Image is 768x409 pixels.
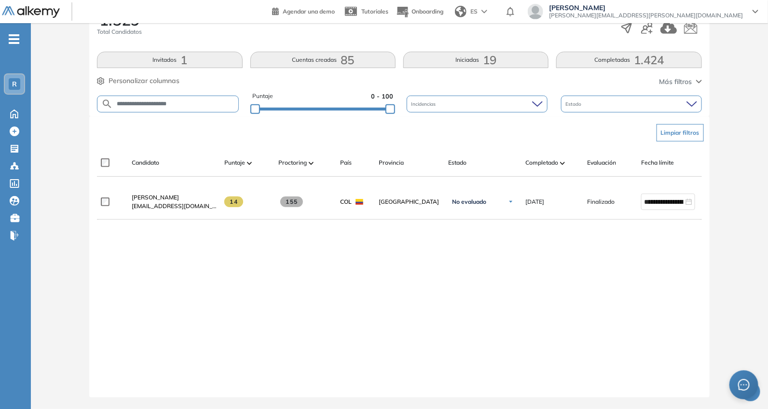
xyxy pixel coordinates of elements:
span: Incidencias [411,100,438,108]
span: 155 [280,197,303,207]
span: 14 [224,197,243,207]
span: message [738,379,750,391]
button: Completadas1.424 [556,52,701,68]
span: Onboarding [411,8,443,15]
a: Agendar una demo [272,5,335,16]
button: Limpiar filtros [657,124,704,141]
span: [DATE] [525,197,544,206]
img: Logo [2,6,60,18]
button: Invitados1 [97,52,242,68]
span: Fecha límite [641,158,674,167]
span: [EMAIL_ADDRESS][DOMAIN_NAME] [132,202,217,211]
img: arrow [481,10,487,14]
img: [missing "en.ARROW_ALT" translation] [247,162,252,165]
span: [PERSON_NAME] [132,194,179,201]
i: - [9,38,19,40]
img: [missing "en.ARROW_ALT" translation] [309,162,314,165]
button: Iniciadas19 [403,52,549,68]
span: R [12,80,17,88]
button: Más filtros [659,77,702,87]
span: Evaluación [587,158,616,167]
button: Personalizar columnas [97,76,179,86]
span: Más filtros [659,77,692,87]
img: Ícono de flecha [508,199,514,205]
span: Puntaje [224,158,245,167]
span: Personalizar columnas [109,76,179,86]
img: world [455,6,466,17]
span: Completado [525,158,558,167]
span: Proctoring [278,158,307,167]
span: Provincia [379,158,404,167]
span: Candidato [132,158,159,167]
span: Agendar una demo [283,8,335,15]
img: COL [356,199,363,205]
span: Estado [566,100,584,108]
span: Finalizado [587,197,615,206]
span: Tutoriales [361,8,388,15]
span: No evaluado [452,198,486,206]
span: [PERSON_NAME] [549,4,743,12]
a: [PERSON_NAME] [132,193,217,202]
div: Incidencias [407,96,548,113]
button: Cuentas creadas85 [250,52,396,68]
span: ES [470,7,478,16]
img: [missing "en.ARROW_ALT" translation] [560,162,565,165]
span: COL [340,197,352,206]
span: Estado [448,158,466,167]
div: Estado [561,96,702,113]
span: Total Candidatos [97,28,142,36]
span: País [340,158,352,167]
button: Onboarding [396,1,443,22]
span: [PERSON_NAME][EMAIL_ADDRESS][PERSON_NAME][DOMAIN_NAME] [549,12,743,19]
span: [GEOGRAPHIC_DATA] [379,197,440,206]
span: 0 - 100 [371,92,393,101]
img: SEARCH_ALT [101,98,113,110]
span: Puntaje [252,92,273,101]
